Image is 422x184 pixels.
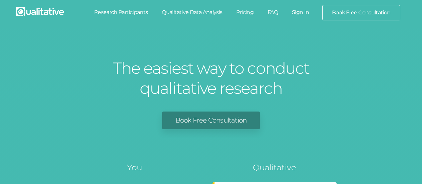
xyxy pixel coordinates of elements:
[261,5,285,20] a: FAQ
[87,5,155,20] a: Research Participants
[285,5,316,20] a: Sign In
[229,5,261,20] a: Pricing
[253,163,296,172] tspan: Qualitative
[323,5,400,20] a: Book Free Consultation
[162,112,260,129] a: Book Free Consultation
[111,58,311,98] h1: The easiest way to conduct qualitative research
[155,5,229,20] a: Qualitative Data Analysis
[127,163,142,172] tspan: You
[16,7,64,16] img: Qualitative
